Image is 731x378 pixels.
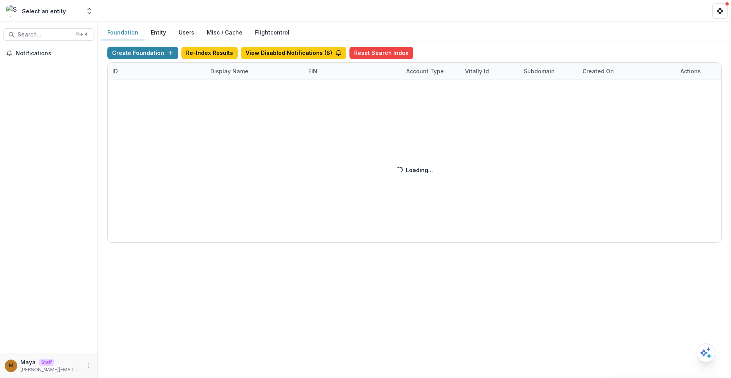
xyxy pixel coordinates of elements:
button: Open AI Assistant [697,343,715,362]
button: Search... [3,28,94,41]
p: Maya [20,358,36,366]
a: Flightcontrol [255,28,290,36]
p: Staff [39,359,54,366]
button: Foundation [101,25,145,40]
button: Open entity switcher [84,3,95,19]
button: More [83,361,93,371]
span: Notifications [16,50,91,57]
button: Users [172,25,201,40]
button: Get Help [712,3,728,19]
div: ⌘ + K [74,30,89,39]
div: Select an entity [22,7,66,15]
img: Select an entity [6,5,19,17]
span: Search... [18,31,71,38]
button: Entity [145,25,172,40]
button: Notifications [3,47,94,60]
div: Maya [9,363,13,368]
button: Misc / Cache [201,25,249,40]
p: [PERSON_NAME][EMAIL_ADDRESS][DOMAIN_NAME] [20,366,80,373]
